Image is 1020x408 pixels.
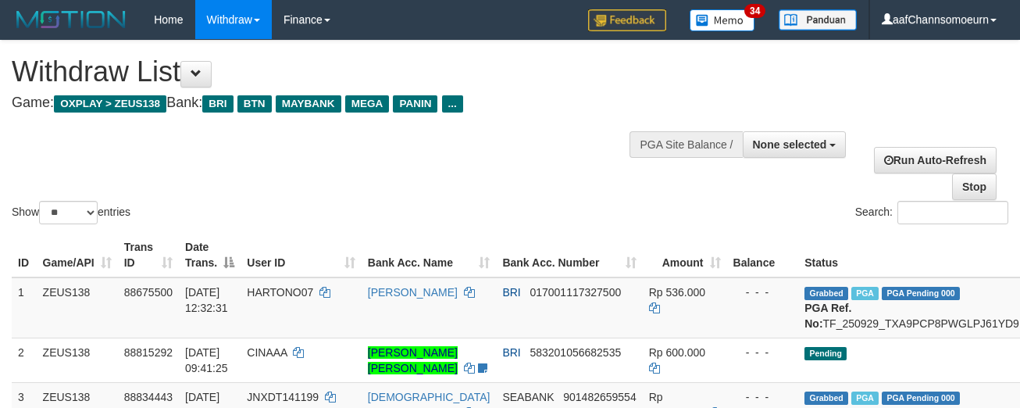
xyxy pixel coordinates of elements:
[39,201,98,224] select: Showentries
[804,287,848,300] span: Grabbed
[368,286,458,299] a: [PERSON_NAME]
[530,286,621,299] span: Copy 017001117327500 to clipboard
[804,392,848,405] span: Grabbed
[179,233,241,277] th: Date Trans.: activate to sort column descending
[54,95,166,113] span: OXPLAY > ZEUS138
[690,9,755,31] img: Button%20Memo.svg
[496,233,642,277] th: Bank Acc. Number: activate to sort column ascending
[874,147,997,174] a: Run Auto-Refresh
[37,277,118,338] td: ZEUS138
[247,391,319,403] span: JNXDT141199
[897,201,1008,224] input: Search:
[12,56,665,88] h1: Withdraw List
[241,233,362,277] th: User ID: activate to sort column ascending
[502,391,554,403] span: SEABANK
[851,392,879,405] span: Marked by aafsolysreylen
[855,201,1008,224] label: Search:
[124,391,173,403] span: 88834443
[37,233,118,277] th: Game/API: activate to sort column ascending
[442,95,463,113] span: ...
[12,277,37,338] td: 1
[629,131,742,158] div: PGA Site Balance /
[753,138,827,151] span: None selected
[952,174,997,200] a: Stop
[368,346,458,374] a: [PERSON_NAME] [PERSON_NAME]
[124,346,173,359] span: 88815292
[563,391,636,403] span: Copy 901482659554 to clipboard
[345,95,390,113] span: MEGA
[247,346,287,359] span: CINAAA
[185,286,228,314] span: [DATE] 12:32:31
[12,95,665,111] h4: Game: Bank:
[37,338,118,382] td: ZEUS138
[12,338,37,382] td: 2
[804,302,851,330] b: PGA Ref. No:
[247,286,313,299] span: HARTONO07
[588,9,666,31] img: Feedback.jpg
[393,95,437,113] span: PANIN
[237,95,272,113] span: BTN
[530,346,621,359] span: Copy 583201056682535 to clipboard
[362,233,497,277] th: Bank Acc. Name: activate to sort column ascending
[804,347,847,360] span: Pending
[733,345,793,360] div: - - -
[743,131,847,158] button: None selected
[727,233,799,277] th: Balance
[502,286,520,299] span: BRI
[643,233,727,277] th: Amount: activate to sort column ascending
[744,4,765,18] span: 34
[12,8,130,31] img: MOTION_logo.png
[779,9,857,30] img: panduan.png
[118,233,179,277] th: Trans ID: activate to sort column ascending
[882,287,960,300] span: PGA Pending
[12,201,130,224] label: Show entries
[851,287,879,300] span: Marked by aaftrukkakada
[502,346,520,359] span: BRI
[733,389,793,405] div: - - -
[185,346,228,374] span: [DATE] 09:41:25
[124,286,173,299] span: 88675500
[649,346,705,359] span: Rp 600.000
[882,392,960,405] span: PGA Pending
[276,95,341,113] span: MAYBANK
[202,95,233,113] span: BRI
[733,285,793,300] div: - - -
[649,286,705,299] span: Rp 536.000
[12,233,37,277] th: ID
